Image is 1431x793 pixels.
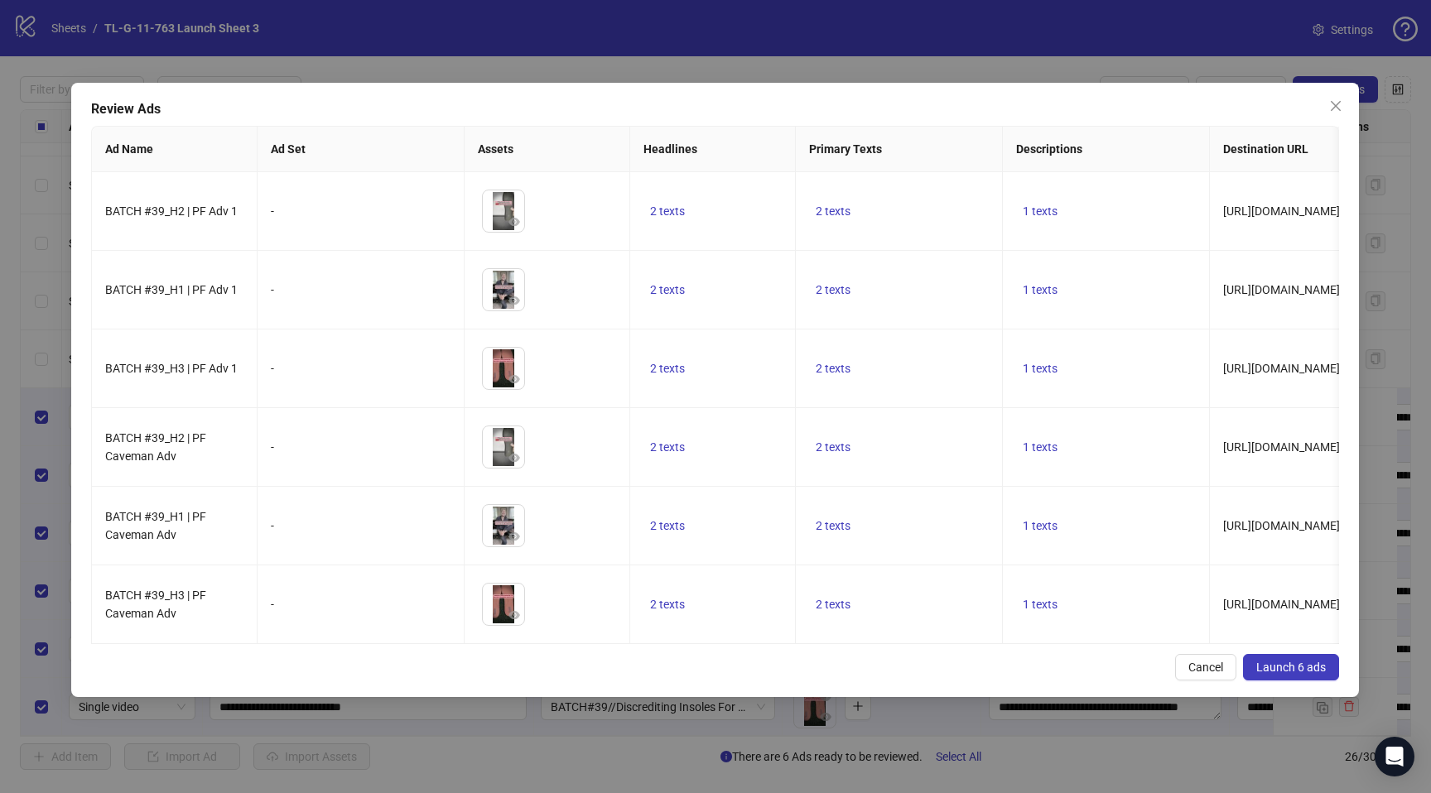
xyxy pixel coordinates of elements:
[809,594,857,614] button: 2 texts
[1189,661,1224,674] span: Cancel
[92,127,258,172] th: Ad Name
[650,440,685,454] span: 2 texts
[105,510,206,541] span: BATCH #39_H1 | PF Caveman Adv
[483,269,524,310] img: Asset 1
[816,519,850,532] span: 2 texts
[465,127,630,172] th: Assets
[1223,204,1340,218] span: [URL][DOMAIN_NAME]
[105,204,238,218] span: BATCH #39_H2 | PF Adv 1
[271,438,450,456] div: -
[1023,362,1058,375] span: 1 texts
[483,505,524,546] img: Asset 1
[643,594,691,614] button: 2 texts
[1016,437,1064,457] button: 1 texts
[1323,93,1350,119] button: Close
[271,281,450,299] div: -
[271,359,450,377] div: -
[816,440,850,454] span: 2 texts
[271,517,450,535] div: -
[1003,127,1210,172] th: Descriptions
[1023,283,1058,296] span: 1 texts
[91,99,1339,119] div: Review Ads
[1016,516,1064,536] button: 1 texts
[1023,440,1058,454] span: 1 texts
[809,280,857,300] button: 2 texts
[483,426,524,468] img: Asset 1
[643,201,691,221] button: 2 texts
[504,526,524,546] button: Preview
[508,531,520,542] span: eye
[816,283,850,296] span: 2 texts
[816,362,850,375] span: 2 texts
[816,598,850,611] span: 2 texts
[650,598,685,611] span: 2 texts
[643,516,691,536] button: 2 texts
[504,605,524,625] button: Preview
[1223,362,1340,375] span: [URL][DOMAIN_NAME]
[508,216,520,228] span: eye
[1257,661,1327,674] span: Launch 6 ads
[1375,737,1414,776] div: Open Intercom Messenger
[1023,204,1058,218] span: 1 texts
[1016,201,1064,221] button: 1 texts
[1210,127,1376,172] th: Destination URL
[508,373,520,385] span: eye
[105,431,206,463] span: BATCH #39_H2 | PF Caveman Adv
[483,190,524,232] img: Asset 1
[1223,283,1340,296] span: [URL][DOMAIN_NAME]
[650,283,685,296] span: 2 texts
[1223,440,1340,454] span: [URL][DOMAIN_NAME]
[508,609,520,621] span: eye
[809,358,857,378] button: 2 texts
[1016,594,1064,614] button: 1 texts
[643,358,691,378] button: 2 texts
[1244,654,1340,680] button: Launch 6 ads
[1016,280,1064,300] button: 1 texts
[1223,519,1340,532] span: [URL][DOMAIN_NAME]
[105,589,206,620] span: BATCH #39_H3 | PF Caveman Adv
[643,280,691,300] button: 2 texts
[1016,358,1064,378] button: 1 texts
[105,283,238,296] span: BATCH #39_H1 | PF Adv 1
[483,584,524,625] img: Asset 1
[508,295,520,306] span: eye
[816,204,850,218] span: 2 texts
[650,204,685,218] span: 2 texts
[809,201,857,221] button: 2 texts
[630,127,796,172] th: Headlines
[1330,99,1343,113] span: close
[504,291,524,310] button: Preview
[796,127,1003,172] th: Primary Texts
[1023,519,1058,532] span: 1 texts
[1176,654,1237,680] button: Cancel
[809,437,857,457] button: 2 texts
[504,212,524,232] button: Preview
[271,202,450,220] div: -
[1223,598,1340,611] span: [URL][DOMAIN_NAME]
[504,369,524,389] button: Preview
[504,448,524,468] button: Preview
[643,437,691,457] button: 2 texts
[508,452,520,464] span: eye
[650,362,685,375] span: 2 texts
[258,127,465,172] th: Ad Set
[271,595,450,613] div: -
[483,348,524,389] img: Asset 1
[650,519,685,532] span: 2 texts
[105,362,238,375] span: BATCH #39_H3 | PF Adv 1
[809,516,857,536] button: 2 texts
[1023,598,1058,611] span: 1 texts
